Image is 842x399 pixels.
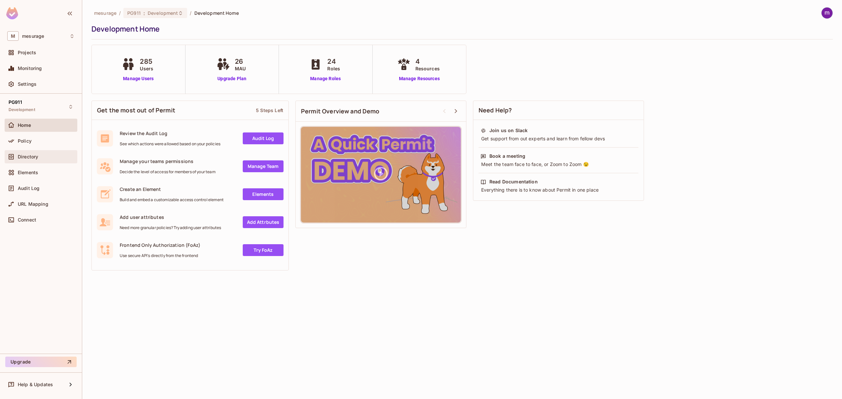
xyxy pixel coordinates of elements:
div: 5 Steps Left [256,107,283,113]
a: Audit Log [243,132,284,144]
span: the active workspace [94,10,116,16]
span: Need Help? [479,106,512,114]
span: 4 [415,57,440,66]
a: Manage Team [243,160,284,172]
a: Add Attrbutes [243,216,284,228]
a: Elements [243,188,284,200]
span: Workspace: mesurage [22,34,44,39]
span: Monitoring [18,66,42,71]
div: Everything there is to know about Permit in one place [481,187,636,193]
span: Add user attributes [120,214,221,220]
span: Connect [18,217,36,223]
a: Manage Resources [396,75,443,82]
span: Elements [18,170,38,175]
span: Build and embed a customizable access control element [120,197,224,202]
span: PG911 [9,100,22,105]
span: Settings [18,82,37,87]
span: URL Mapping [18,201,48,207]
div: Book a meeting [489,153,525,159]
div: Meet the team face to face, or Zoom to Zoom 😉 [481,161,636,168]
div: Read Documentation [489,178,538,185]
div: Get support from out experts and learn from fellow devs [481,135,636,142]
span: M [7,31,19,41]
span: Users [140,65,153,72]
span: Manage your teams permissions [120,158,215,164]
span: Decide the level of access for members of your team [120,169,215,175]
li: / [190,10,191,16]
a: Upgrade Plan [215,75,249,82]
span: 26 [235,57,246,66]
span: Development Home [194,10,239,16]
span: Help & Updates [18,382,53,387]
button: Upgrade [5,357,77,367]
span: PG911 [127,10,141,16]
span: Resources [415,65,440,72]
span: Audit Log [18,186,39,191]
span: Frontend Only Authorization (FoAz) [120,242,200,248]
span: Home [18,123,31,128]
li: / [119,10,121,16]
span: Review the Audit Log [120,130,220,136]
div: Join us on Slack [489,127,528,134]
span: 285 [140,57,153,66]
span: Get the most out of Permit [97,106,175,114]
a: Manage Roles [308,75,343,82]
span: See which actions were allowed based on your policies [120,141,220,147]
span: MAU [235,65,246,72]
span: : [143,11,145,16]
img: mathieu hamel [822,8,832,18]
span: Need more granular policies? Try adding user attributes [120,225,221,230]
span: Permit Overview and Demo [301,107,380,115]
div: Development Home [91,24,830,34]
span: Development [148,10,178,16]
span: Roles [327,65,340,72]
span: Projects [18,50,36,55]
span: Use secure API's directly from the frontend [120,253,200,258]
span: 24 [327,57,340,66]
span: Create an Element [120,186,224,192]
span: Directory [18,154,38,159]
img: SReyMgAAAABJRU5ErkJggg== [6,7,18,19]
span: Policy [18,138,32,144]
a: Manage Users [120,75,157,82]
span: Development [9,107,35,112]
a: Try FoAz [243,244,284,256]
